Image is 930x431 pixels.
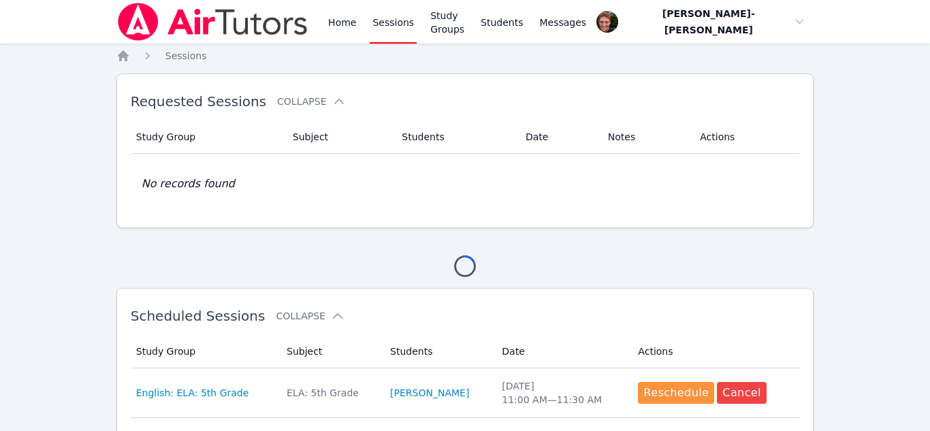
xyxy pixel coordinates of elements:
th: Subject [278,335,382,368]
tr: English: ELA: 5th GradeELA: 5th Grade[PERSON_NAME][DATE]11:00 AM—11:30 AMRescheduleCancel [131,368,800,418]
span: Messages [540,16,587,29]
button: Collapse [276,309,344,323]
th: Date [494,335,630,368]
img: Air Tutors [116,3,309,41]
th: Actions [630,335,799,368]
nav: Breadcrumb [116,49,814,63]
th: Study Group [131,335,278,368]
th: Students [394,121,517,154]
th: Study Group [131,121,285,154]
div: ELA: 5th Grade [287,386,374,400]
th: Actions [692,121,799,154]
button: Reschedule [638,382,714,404]
th: Students [382,335,494,368]
span: Sessions [165,50,207,61]
td: No records found [131,154,800,214]
a: [PERSON_NAME] [390,386,469,400]
a: Sessions [165,49,207,63]
th: Notes [600,121,692,154]
th: Date [517,121,600,154]
th: Subject [285,121,394,154]
a: English: ELA: 5th Grade [136,386,249,400]
button: Collapse [277,95,345,108]
div: [DATE] 11:00 AM — 11:30 AM [502,379,622,406]
span: Scheduled Sessions [131,308,266,324]
button: Cancel [717,382,767,404]
span: Requested Sessions [131,93,266,110]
